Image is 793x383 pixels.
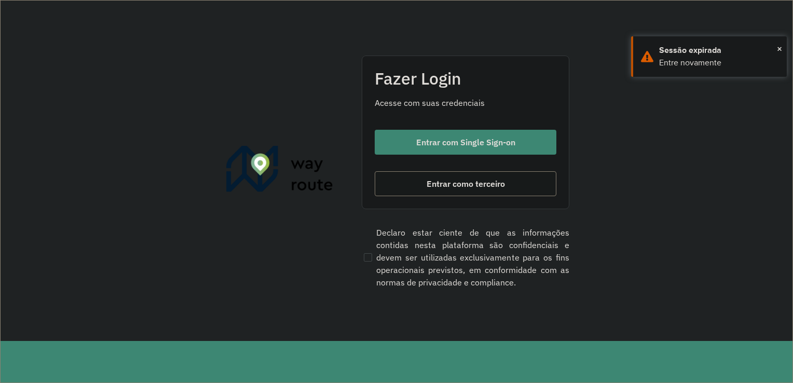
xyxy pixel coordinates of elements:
div: Entre novamente [659,57,779,69]
div: Sessão expirada [659,44,779,57]
label: Declaro estar ciente de que as informações contidas nesta plataforma são confidenciais e devem se... [362,226,569,289]
button: Close [777,41,782,57]
button: button [375,171,556,196]
span: × [777,41,782,57]
p: Acesse com suas credenciais [375,97,556,109]
img: Roteirizador AmbevTech [226,146,333,196]
span: Entrar com Single Sign-on [416,138,515,146]
button: button [375,130,556,155]
h2: Fazer Login [375,69,556,88]
span: Entrar como terceiro [427,180,505,188]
